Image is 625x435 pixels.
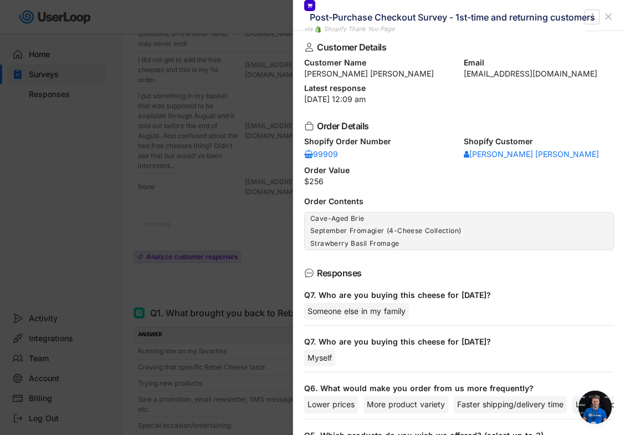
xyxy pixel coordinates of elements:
div: Email [464,59,614,67]
div: via [304,24,312,34]
div: Responses [317,269,596,277]
div: Customer Name [304,59,455,67]
div: Order Value [304,166,614,174]
div: [DATE] 12:09 am [304,95,614,103]
div: Post-Purchase Checkout Survey - 1st-time and returning customers [310,11,595,23]
div: Shopify Order Number [304,138,455,145]
a: 99909 [304,149,338,160]
div: September Fromagier (4-Cheese Collection) [310,226,608,235]
div: Q6. What would make you order from us more frequently? [304,383,605,393]
div: Lower prices [304,396,358,413]
img: 1156660_ecommerce_logo_shopify_icon%20%281%29.png [315,26,321,33]
div: $256 [304,178,614,185]
div: Strawberry Basil Fromage [310,239,608,248]
div: More product variety [363,396,448,413]
div: Someone else in my family [304,303,409,320]
div: Faster shipping/delivery time [454,396,567,413]
div: [EMAIL_ADDRESS][DOMAIN_NAME] [464,70,614,78]
div: Shopify Thank You Page [324,24,395,34]
div: 99909 [304,150,338,158]
div: Shopify Customer [464,138,614,145]
div: Latest response [304,84,614,92]
a: Open chat [578,391,612,424]
div: Myself [304,350,335,366]
div: Customer Details [317,43,596,52]
div: Order Details [317,122,596,130]
div: [PERSON_NAME] [PERSON_NAME] [464,150,599,158]
div: Q7. Who are you buying this cheese for [DATE]? [304,337,605,347]
a: [PERSON_NAME] [PERSON_NAME] [464,149,599,160]
div: Q7. Who are you buying this cheese for [DATE]? [304,290,605,300]
div: [PERSON_NAME] [PERSON_NAME] [304,70,455,78]
div: Order Contents [304,198,614,205]
div: Cave-Aged Brie [310,214,608,223]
